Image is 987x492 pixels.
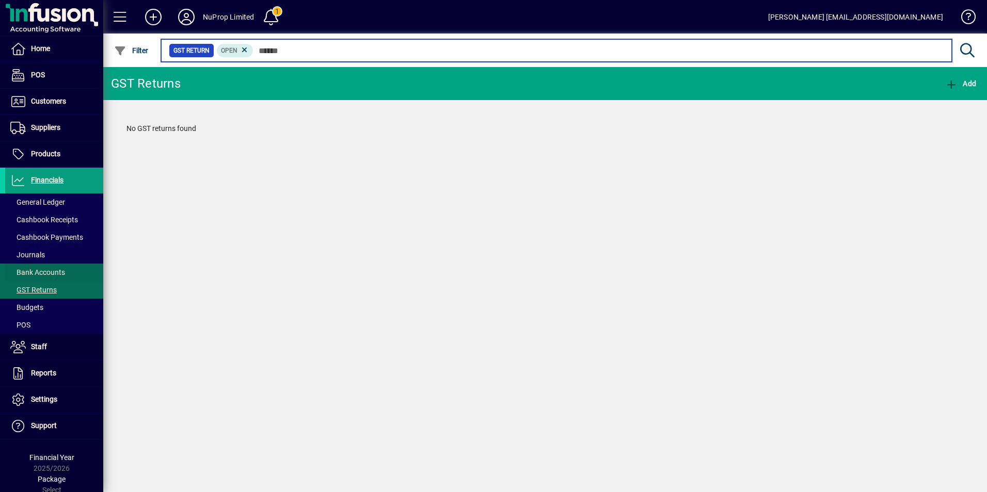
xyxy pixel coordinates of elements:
[10,321,30,329] span: POS
[5,246,103,264] a: Journals
[5,115,103,141] a: Suppliers
[5,316,103,334] a: POS
[5,334,103,360] a: Staff
[31,71,45,79] span: POS
[173,45,210,56] span: GST Return
[953,2,974,36] a: Knowledge Base
[5,299,103,316] a: Budgets
[203,9,254,25] div: NuProp Limited
[217,44,253,57] mat-chip: Status: Open
[5,264,103,281] a: Bank Accounts
[116,113,974,144] div: No GST returns found
[31,44,50,53] span: Home
[29,453,74,462] span: Financial Year
[10,216,78,224] span: Cashbook Receipts
[112,41,151,60] button: Filter
[31,342,47,351] span: Staff
[10,233,83,241] span: Cashbook Payments
[10,303,43,311] span: Budgets
[221,47,237,54] span: Open
[5,211,103,228] a: Cashbook Receipts
[5,360,103,386] a: Reports
[5,141,103,167] a: Products
[5,36,103,62] a: Home
[31,176,63,184] span: Financials
[38,475,66,483] span: Package
[10,286,57,294] span: GST Returns
[5,413,103,439] a: Support
[5,89,103,114] a: Customers
[31,150,60,158] span: Products
[10,198,65,206] span: General Ledger
[5,228,103,246] a: Cashbook Payments
[943,74,979,93] button: Add
[5,387,103,413] a: Settings
[31,123,60,132] span: Suppliers
[5,193,103,211] a: General Ledger
[31,97,66,105] span: Customers
[5,281,103,299] a: GST Returns
[31,421,57,430] span: Support
[31,395,57,403] span: Settings
[10,268,65,276] span: Bank Accounts
[114,46,149,55] span: Filter
[170,8,203,26] button: Profile
[31,369,56,377] span: Reports
[768,9,943,25] div: [PERSON_NAME] [EMAIL_ADDRESS][DOMAIN_NAME]
[945,79,976,88] span: Add
[5,62,103,88] a: POS
[111,75,181,92] div: GST Returns
[10,251,45,259] span: Journals
[137,8,170,26] button: Add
